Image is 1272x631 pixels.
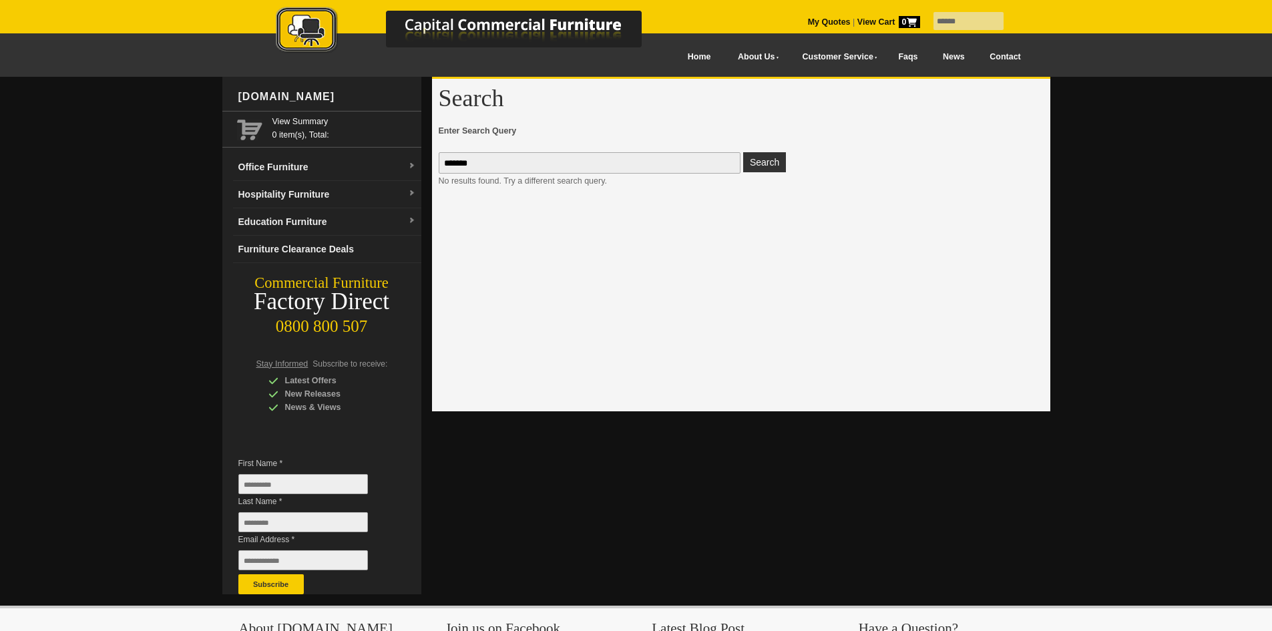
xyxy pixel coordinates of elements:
[743,152,786,172] button: Enter Search Query
[268,387,395,401] div: New Releases
[233,236,421,263] a: Furniture Clearance Deals
[439,152,741,174] input: Enter Search Query
[238,495,388,508] span: Last Name *
[723,42,787,72] a: About Us
[272,115,416,128] a: View Summary
[268,401,395,414] div: News & Views
[268,374,395,387] div: Latest Offers
[439,85,1044,111] h1: Search
[808,17,851,27] a: My Quotes
[408,162,416,170] img: dropdown
[787,42,885,72] a: Customer Service
[899,16,920,28] span: 0
[222,274,421,292] div: Commercial Furniture
[977,42,1033,72] a: Contact
[408,190,416,198] img: dropdown
[233,77,421,117] div: [DOMAIN_NAME]
[930,42,977,72] a: News
[272,115,416,140] span: 0 item(s), Total:
[857,17,920,27] strong: View Cart
[439,174,1044,188] p: No results found. Try a different search query.
[239,7,706,59] a: Capital Commercial Furniture Logo
[233,208,421,236] a: Education Furnituredropdown
[439,124,1044,138] span: Enter Search Query
[886,42,931,72] a: Faqs
[238,512,368,532] input: Last Name *
[222,310,421,336] div: 0800 800 507
[256,359,308,369] span: Stay Informed
[239,7,706,55] img: Capital Commercial Furniture Logo
[233,181,421,208] a: Hospitality Furnituredropdown
[312,359,387,369] span: Subscribe to receive:
[222,292,421,311] div: Factory Direct
[238,457,388,470] span: First Name *
[238,474,368,494] input: First Name *
[238,550,368,570] input: Email Address *
[408,217,416,225] img: dropdown
[238,533,388,546] span: Email Address *
[238,574,304,594] button: Subscribe
[855,17,919,27] a: View Cart0
[233,154,421,181] a: Office Furnituredropdown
